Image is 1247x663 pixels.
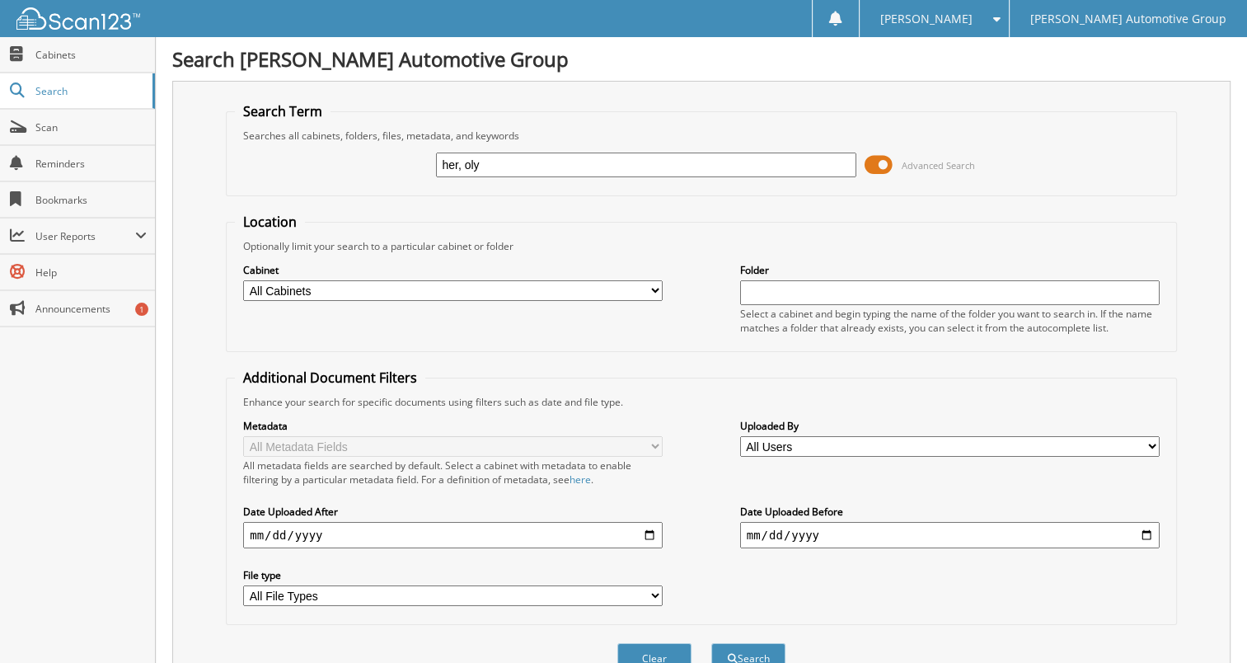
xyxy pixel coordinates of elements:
span: [PERSON_NAME] [880,14,973,24]
span: Scan [35,120,147,134]
div: Searches all cabinets, folders, files, metadata, and keywords [235,129,1168,143]
span: Announcements [35,302,147,316]
input: start [243,522,663,548]
span: Search [35,84,144,98]
span: Cabinets [35,48,147,62]
div: Enhance your search for specific documents using filters such as date and file type. [235,395,1168,409]
legend: Search Term [235,102,331,120]
label: Cabinet [243,263,663,277]
legend: Location [235,213,305,231]
label: Date Uploaded Before [740,505,1160,519]
div: 1 [135,303,148,316]
span: Reminders [35,157,147,171]
span: Bookmarks [35,193,147,207]
a: here [570,473,591,487]
label: Folder [740,263,1160,277]
span: User Reports [35,229,135,243]
div: Select a cabinet and begin typing the name of the folder you want to search in. If the name match... [740,307,1160,335]
label: File type [243,568,663,582]
img: scan123-logo-white.svg [16,7,140,30]
span: [PERSON_NAME] Automotive Group [1030,14,1226,24]
label: Date Uploaded After [243,505,663,519]
h1: Search [PERSON_NAME] Automotive Group [172,45,1231,73]
input: end [740,522,1160,548]
span: Help [35,266,147,280]
div: Optionally limit your search to a particular cabinet or folder [235,239,1168,253]
label: Metadata [243,419,663,433]
label: Uploaded By [740,419,1160,433]
legend: Additional Document Filters [235,369,425,387]
iframe: Chat Widget [1165,584,1247,663]
span: Advanced Search [902,159,975,172]
div: All metadata fields are searched by default. Select a cabinet with metadata to enable filtering b... [243,458,663,487]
